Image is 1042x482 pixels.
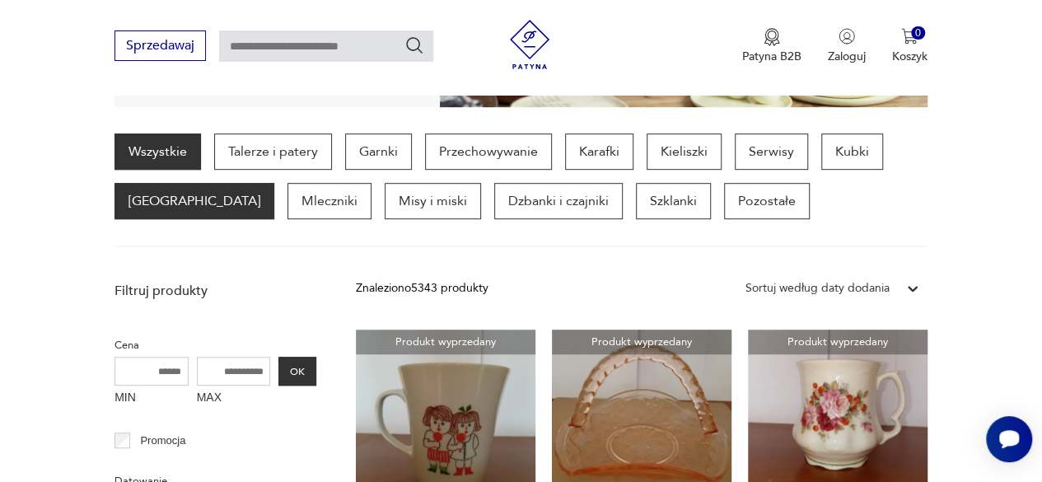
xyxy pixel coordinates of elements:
a: Kubki [821,133,883,170]
p: Promocja [140,432,185,450]
a: Wszystkie [114,133,201,170]
div: Sortuj według daty dodania [745,279,890,297]
button: Sprzedawaj [114,30,206,61]
button: Szukaj [404,35,424,55]
img: Patyna - sklep z meblami i dekoracjami vintage [505,20,554,69]
p: Filtruj produkty [114,282,316,300]
img: Ikona medalu [764,28,780,46]
a: Mleczniki [287,183,371,219]
a: Talerze i patery [214,133,332,170]
div: 0 [911,26,925,40]
img: Ikonka użytkownika [839,28,855,44]
button: Patyna B2B [742,28,801,64]
a: Pozostałe [724,183,810,219]
a: Dzbanki i czajniki [494,183,623,219]
img: Ikona koszyka [901,28,918,44]
button: OK [278,357,316,386]
p: Koszyk [892,49,928,64]
a: Karafki [565,133,633,170]
a: Szklanki [636,183,711,219]
button: 0Koszyk [892,28,928,64]
label: MAX [197,386,271,412]
a: Przechowywanie [425,133,552,170]
iframe: Smartsupp widget button [986,416,1032,462]
a: [GEOGRAPHIC_DATA] [114,183,274,219]
a: Garnki [345,133,412,170]
a: Ikona medaluPatyna B2B [742,28,801,64]
a: Misy i miski [385,183,481,219]
a: Sprzedawaj [114,41,206,53]
p: Zaloguj [828,49,866,64]
button: Zaloguj [828,28,866,64]
div: Znaleziono 5343 produkty [356,279,488,297]
a: Serwisy [735,133,808,170]
label: MIN [114,386,189,412]
a: Kieliszki [647,133,722,170]
p: Patyna B2B [742,49,801,64]
p: Cena [114,336,316,354]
